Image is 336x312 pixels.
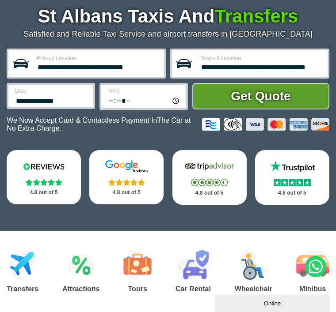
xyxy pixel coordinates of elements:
[255,150,329,205] a: Trustpilot Stars 4.8 out of 5
[68,250,95,280] img: Attractions
[123,286,152,293] h3: Tours
[183,160,236,173] img: Tripadvisor
[37,56,159,61] label: Pick-up Location
[274,179,311,186] img: Stars
[202,118,329,131] img: Credit And Debit Cards
[26,179,62,186] img: Stars
[108,179,145,186] img: Stars
[9,250,36,280] img: Airport Transfers
[296,286,329,293] h3: Minibus
[266,160,319,173] img: Trustpilot
[265,188,320,199] p: 4.8 out of 5
[214,6,298,26] span: Transfers
[172,150,247,205] a: Tripadvisor Stars 4.8 out of 5
[108,88,181,94] label: Time
[7,150,81,204] a: Reviews.io Stars 4.8 out of 5
[239,250,267,280] img: Wheelchair
[176,286,211,293] h3: Car Rental
[7,117,191,132] span: The Car at No Extra Charge.
[123,250,152,280] img: Tours
[100,160,153,173] img: Google
[177,250,209,280] img: Car Rental
[62,286,99,293] h3: Attractions
[192,83,329,109] button: Get Quote
[16,187,71,198] p: 4.8 out of 5
[7,117,195,132] p: We Now Accept Card & Contactless Payment In
[191,179,228,186] img: Stars
[7,286,38,293] h3: Transfers
[215,293,332,312] iframe: chat widget
[15,88,88,94] label: Date
[296,250,329,280] img: Minibus
[182,188,237,199] p: 4.8 out of 5
[200,56,322,61] label: Drop-off Location
[235,286,272,293] h3: Wheelchair
[89,150,164,204] a: Google Stars 4.8 out of 5
[99,187,154,198] p: 4.8 out of 5
[17,160,70,173] img: Reviews.io
[7,6,329,27] h1: St Albans Taxis And
[7,30,329,39] p: Satisfied and Reliable Taxi Service and airport transfers in [GEOGRAPHIC_DATA]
